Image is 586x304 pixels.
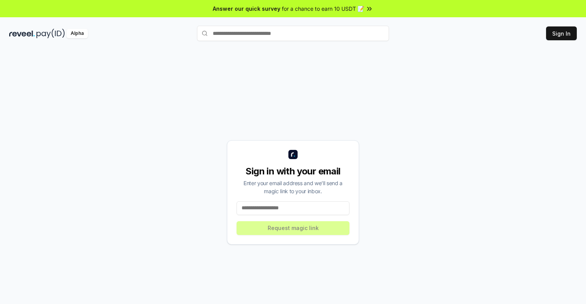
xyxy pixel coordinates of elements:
[213,5,280,13] span: Answer our quick survey
[288,150,298,159] img: logo_small
[282,5,364,13] span: for a chance to earn 10 USDT 📝
[237,179,349,195] div: Enter your email address and we’ll send a magic link to your inbox.
[237,165,349,177] div: Sign in with your email
[9,29,35,38] img: reveel_dark
[66,29,88,38] div: Alpha
[546,26,577,40] button: Sign In
[36,29,65,38] img: pay_id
